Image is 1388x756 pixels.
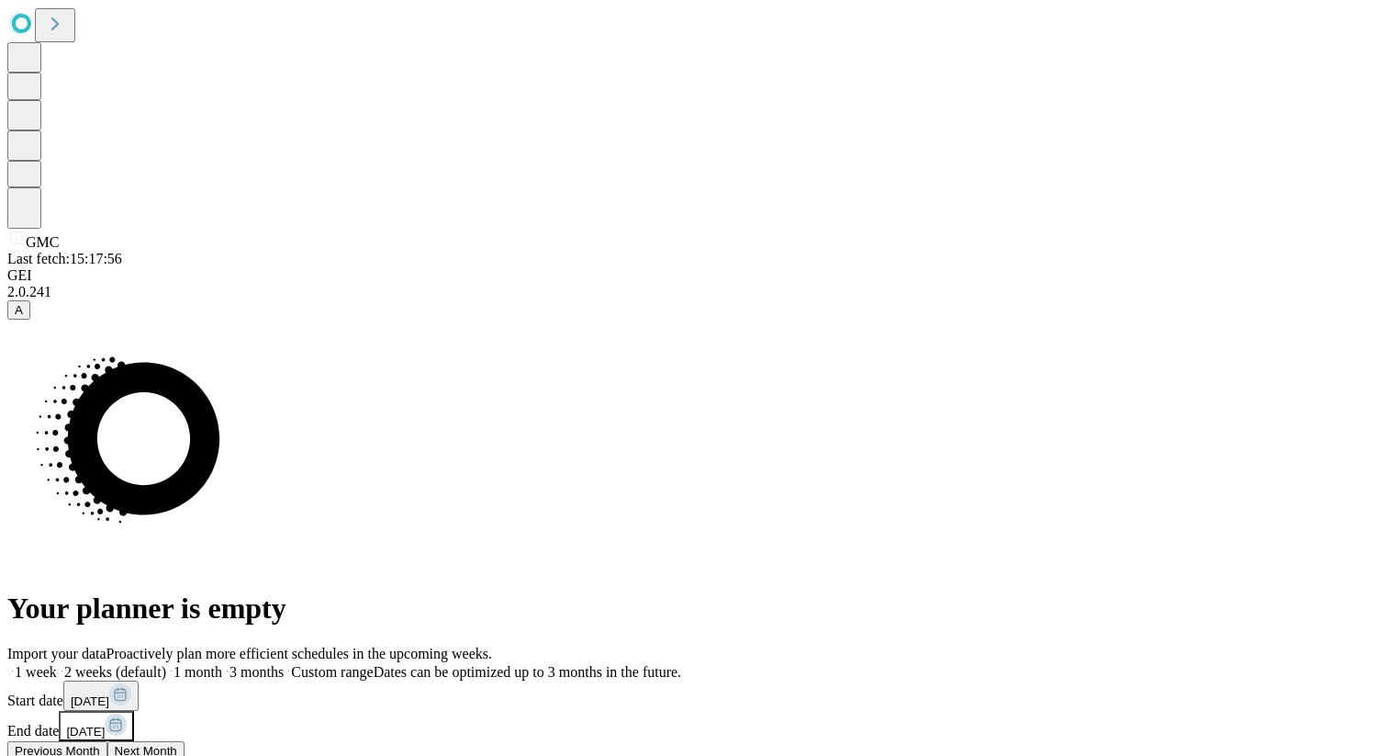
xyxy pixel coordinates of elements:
span: Import your data [7,646,106,661]
span: [DATE] [71,694,109,708]
button: A [7,300,30,320]
span: A [15,303,23,317]
span: [DATE] [66,725,105,739]
span: GMC [26,234,59,250]
h1: Your planner is empty [7,592,1381,626]
button: [DATE] [63,681,139,711]
div: GEI [7,267,1381,284]
span: 1 week [15,664,57,680]
div: 2.0.241 [7,284,1381,300]
span: 2 weeks (default) [64,664,166,680]
span: Dates can be optimized up to 3 months in the future. [374,664,681,680]
span: 3 months [229,664,284,680]
span: 1 month [173,664,222,680]
span: Custom range [291,664,373,680]
div: Start date [7,681,1381,711]
button: [DATE] [59,711,134,741]
span: Proactively plan more efficient schedules in the upcoming weeks. [106,646,492,661]
span: Last fetch: 15:17:56 [7,251,122,266]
